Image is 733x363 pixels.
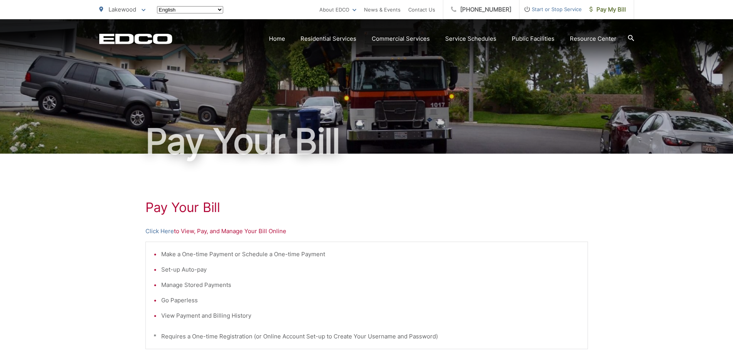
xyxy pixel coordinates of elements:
[589,5,626,14] span: Pay My Bill
[408,5,435,14] a: Contact Us
[99,33,172,44] a: EDCD logo. Return to the homepage.
[161,265,580,274] li: Set-up Auto-pay
[145,227,174,236] a: Click Here
[157,6,223,13] select: Select a language
[109,6,136,13] span: Lakewood
[301,34,356,43] a: Residential Services
[512,34,554,43] a: Public Facilities
[145,227,588,236] p: to View, Pay, and Manage Your Bill Online
[269,34,285,43] a: Home
[319,5,356,14] a: About EDCO
[154,332,580,341] p: * Requires a One-time Registration (or Online Account Set-up to Create Your Username and Password)
[161,311,580,320] li: View Payment and Billing History
[161,250,580,259] li: Make a One-time Payment or Schedule a One-time Payment
[99,122,634,161] h1: Pay Your Bill
[364,5,401,14] a: News & Events
[161,296,580,305] li: Go Paperless
[445,34,496,43] a: Service Schedules
[372,34,430,43] a: Commercial Services
[145,200,588,215] h1: Pay Your Bill
[570,34,616,43] a: Resource Center
[161,280,580,290] li: Manage Stored Payments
